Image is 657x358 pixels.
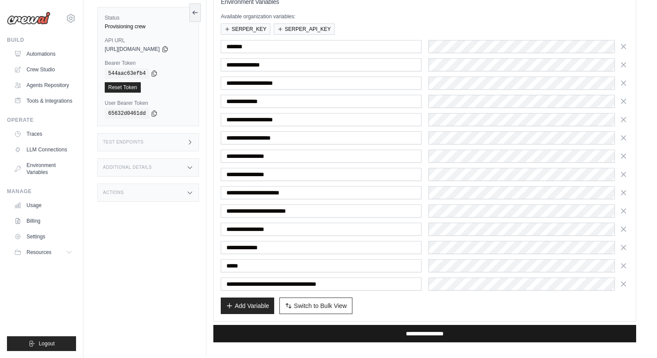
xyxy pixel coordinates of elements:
button: Switch to Bulk View [279,298,352,314]
h3: Additional Details [103,165,152,170]
div: Build [7,37,76,43]
h3: Actions [103,190,124,195]
span: Logout [39,340,55,347]
div: Provisioning crew [105,23,192,30]
button: Logout [7,336,76,351]
a: Tools & Integrations [10,94,76,108]
a: Crew Studio [10,63,76,77]
span: Resources [27,249,51,256]
a: Agents Repository [10,78,76,92]
label: Status [105,14,192,21]
a: Environment Variables [10,158,76,179]
a: Settings [10,230,76,244]
label: API URL [105,37,192,44]
a: Automations [10,47,76,61]
button: Resources [10,245,76,259]
label: Bearer Token [105,60,192,67]
a: Traces [10,127,76,141]
h3: Test Endpoints [103,140,144,145]
span: Switch to Bulk View [294,301,347,310]
a: Usage [10,198,76,212]
a: LLM Connections [10,143,76,157]
button: SERPER_KEY [221,23,270,35]
code: 65632d0461dd [105,108,149,119]
p: Available organization variables: [221,13,629,20]
button: SERPER_API_KEY [274,23,335,35]
code: 544aac63efb4 [105,68,149,79]
span: [URL][DOMAIN_NAME] [105,46,160,53]
div: Manage [7,188,76,195]
a: Reset Token [105,82,141,93]
img: Logo [7,12,50,25]
button: Add Variable [221,298,274,314]
a: Billing [10,214,76,228]
div: Operate [7,117,76,124]
label: User Bearer Token [105,100,192,107]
